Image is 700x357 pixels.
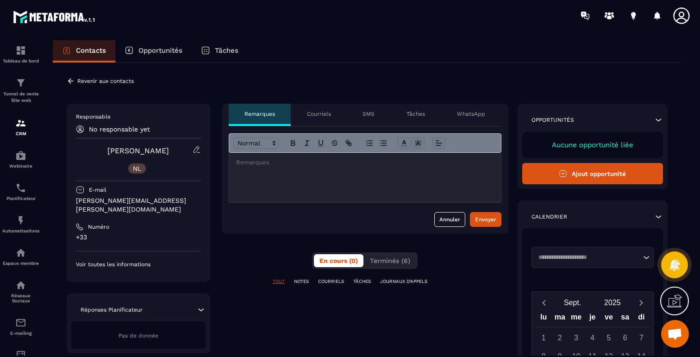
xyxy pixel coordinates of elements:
a: formationformationTunnel de vente Site web [2,70,39,111]
div: me [568,311,584,327]
div: Ouvrir le chat [661,320,689,348]
span: Terminés (6) [370,257,410,264]
a: formationformationTableau de bord [2,38,39,70]
div: je [584,311,600,327]
a: automationsautomationsEspace membre [2,240,39,273]
button: Next month [632,296,650,309]
p: Tableau de bord [2,58,39,63]
button: En cours (0) [314,254,363,267]
p: WhatsApp [457,110,485,118]
button: Ajout opportunité [522,163,663,184]
img: automations [15,215,26,226]
button: Annuler [434,212,465,227]
div: Envoyer [475,215,496,224]
p: Opportunités [138,46,182,55]
p: Espace membre [2,261,39,266]
img: formation [15,77,26,88]
p: Automatisations [2,228,39,233]
p: CRM [2,131,39,136]
img: formation [15,118,26,129]
img: automations [15,247,26,258]
p: E-mail [89,186,106,194]
p: Tâches [215,46,238,55]
div: 6 [617,330,633,346]
img: formation [15,45,26,56]
p: COURRIELS [318,278,344,285]
button: Open years overlay [593,294,632,311]
button: Terminés (6) [364,254,416,267]
a: Tâches [192,40,248,63]
p: Courriels [307,110,331,118]
a: formationformationCRM [2,111,39,143]
p: JOURNAUX D'APPELS [380,278,427,285]
p: +33 [76,233,201,242]
p: Opportunités [531,116,574,124]
p: Webinaire [2,163,39,169]
p: Responsable [76,113,201,120]
a: emailemailE-mailing [2,310,39,343]
p: Contacts [76,46,106,55]
a: social-networksocial-networkRéseaux Sociaux [2,273,39,310]
p: TOUT [273,278,285,285]
button: Previous month [536,296,553,309]
p: Revenir aux contacts [77,78,134,84]
p: [PERSON_NAME][EMAIL_ADDRESS][PERSON_NAME][DOMAIN_NAME] [76,196,201,214]
span: En cours (0) [319,257,358,264]
a: schedulerschedulerPlanificateur [2,175,39,208]
p: Calendrier [531,213,567,220]
div: ve [600,311,617,327]
input: Search for option [535,253,641,262]
div: sa [617,311,633,327]
span: Pas de donnée [119,332,158,339]
div: ma [552,311,568,327]
img: email [15,317,26,328]
p: TÂCHES [353,278,371,285]
div: 1 [536,330,552,346]
p: Numéro [88,223,109,231]
p: Tâches [406,110,425,118]
p: No responsable yet [89,125,150,133]
img: logo [13,8,96,25]
div: lu [535,311,551,327]
div: 2 [552,330,568,346]
a: Opportunités [115,40,192,63]
div: 7 [633,330,650,346]
p: NOTES [294,278,309,285]
div: di [633,311,650,327]
img: social-network [15,280,26,291]
div: 5 [600,330,617,346]
img: scheduler [15,182,26,194]
p: NL [133,165,141,172]
p: Remarques [244,110,275,118]
p: Planificateur [2,196,39,201]
a: [PERSON_NAME] [107,146,169,155]
div: 4 [584,330,600,346]
p: Voir toutes les informations [76,261,201,268]
p: Réseaux Sociaux [2,293,39,303]
a: automationsautomationsWebinaire [2,143,39,175]
button: Open months overlay [553,294,593,311]
img: automations [15,150,26,161]
button: Envoyer [470,212,501,227]
p: E-mailing [2,331,39,336]
p: Aucune opportunité liée [531,141,654,149]
p: Tunnel de vente Site web [2,91,39,104]
p: Réponses Planificateur [81,306,143,313]
a: automationsautomationsAutomatisations [2,208,39,240]
div: Search for option [531,247,654,268]
a: Contacts [53,40,115,63]
div: 3 [568,330,584,346]
p: SMS [362,110,375,118]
